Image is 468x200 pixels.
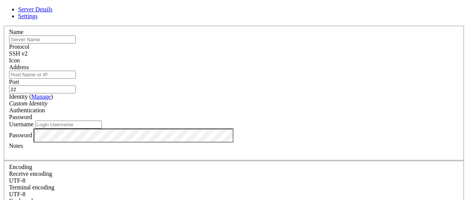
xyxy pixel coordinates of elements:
[9,79,19,85] label: Port
[9,57,20,64] label: Icon
[9,50,459,57] div: SSH v2
[9,29,23,35] label: Name
[9,100,459,107] div: Custom Identity
[9,100,48,107] i: Custom Identity
[9,191,459,198] div: UTF-8
[9,114,459,121] div: Password
[9,177,26,184] span: UTF-8
[9,107,45,113] label: Authentication
[9,164,32,170] label: Encoding
[9,85,76,93] input: Port Number
[9,121,34,127] label: Username
[18,6,52,12] a: Server Details
[9,71,76,79] input: Host Name or IP
[31,93,51,100] a: Manage
[9,177,459,184] div: UTF-8
[9,114,32,120] span: Password
[9,132,32,138] label: Password
[9,171,52,177] label: Set the expected encoding for data received from the host. If the encodings do not match, visual ...
[9,43,29,50] label: Protocol
[18,13,38,19] a: Settings
[9,50,28,57] span: SSH v2
[9,143,23,149] label: Notes
[9,64,29,70] label: Address
[29,93,53,100] span: ( )
[35,121,102,129] input: Login Username
[9,184,54,191] label: The default terminal encoding. ISO-2022 enables character map translations (like graphics maps). ...
[9,191,26,197] span: UTF-8
[9,36,76,43] input: Server Name
[9,93,53,100] label: Identity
